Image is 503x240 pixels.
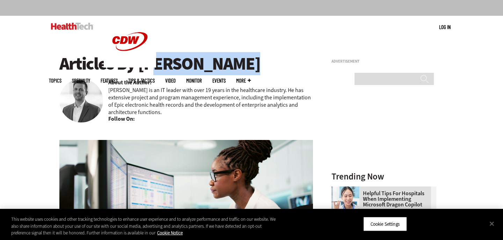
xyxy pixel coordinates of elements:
[331,186,363,192] a: Doctor using phone to dictate to tablet
[331,191,432,207] a: Helpful Tips for Hospitals When Implementing Microsoft Dragon Copilot
[104,62,156,69] a: CDW
[331,66,436,154] iframe: advertisement
[331,186,359,214] img: Doctor using phone to dictate to tablet
[101,78,118,83] a: Features
[439,24,451,30] a: Log in
[439,23,451,31] div: User menu
[363,217,407,231] button: Cookie Settings
[51,23,93,30] img: Home
[49,78,61,83] span: Topics
[484,216,500,231] button: Close
[72,78,90,83] span: Specialty
[128,78,155,83] a: Tips & Tactics
[186,78,202,83] a: MonITor
[212,78,226,83] a: Events
[104,16,156,68] img: Home
[11,216,277,237] div: This website uses cookies and other tracking technologies to enhance user experience and to analy...
[108,115,135,123] b: Follow On:
[165,78,176,83] a: Video
[236,78,251,83] span: More
[59,79,103,122] img: Mike Larsen
[108,86,313,116] p: [PERSON_NAME] is an IT leader with over 19 years in the healthcare industry. He has extensive pro...
[331,172,436,181] h3: Trending Now
[157,230,183,236] a: More information about your privacy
